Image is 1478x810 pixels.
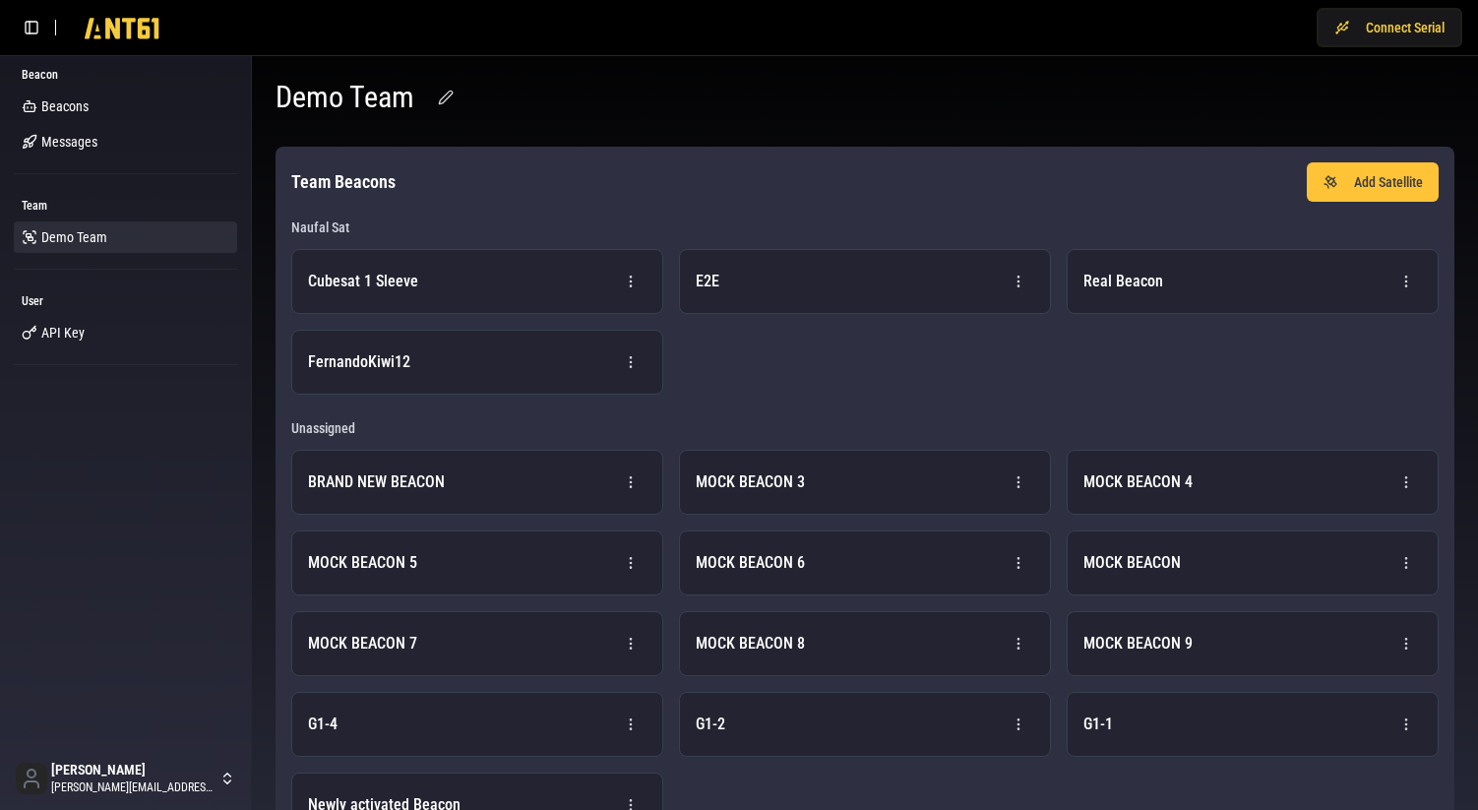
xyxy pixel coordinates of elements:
div: Beacon [14,59,237,91]
button: Beacon actions [1003,628,1034,659]
button: Beacon actions [1390,628,1422,659]
div: MOCK BEACON 8 [696,632,805,655]
span: [PERSON_NAME][EMAIL_ADDRESS][DOMAIN_NAME] [51,779,216,795]
a: Demo Team [14,221,237,253]
span: Beacons [41,96,89,116]
div: MOCK BEACON [1083,551,1181,575]
button: Connect Serial [1317,8,1462,47]
div: BRAND NEW BEACON [308,470,445,494]
button: Beacon actions [1003,467,1034,498]
div: MOCK BEACON 5 [308,551,417,575]
div: MOCK BEACON 7 [308,632,417,655]
button: Beacon actions [615,266,647,297]
div: G1-2 [696,713,725,736]
div: Team [14,190,237,221]
span: [PERSON_NAME] [51,762,216,779]
div: MOCK BEACON 9 [1083,632,1193,655]
div: MOCK BEACON 6 [696,551,805,575]
button: Beacon actions [1003,709,1034,740]
div: FernandoKiwi12 [308,350,410,374]
button: Beacon actions [615,346,647,378]
button: Beacon actions [1390,266,1422,297]
button: [PERSON_NAME][PERSON_NAME][EMAIL_ADDRESS][DOMAIN_NAME] [8,755,243,802]
span: Messages [41,132,97,152]
div: MOCK BEACON 4 [1083,470,1193,494]
button: Beacon actions [1390,467,1422,498]
h4: Unassigned [291,418,1439,438]
div: Cubesat 1 Sleeve [308,270,418,293]
a: Beacons [14,91,237,122]
div: G1-1 [1083,713,1113,736]
button: Beacon actions [615,467,647,498]
button: Beacon actions [1390,709,1422,740]
div: User [14,285,237,317]
a: Messages [14,126,237,157]
div: Real Beacon [1083,270,1163,293]
button: Add Satellite [1307,162,1439,202]
button: Beacon actions [615,628,647,659]
button: Beacon actions [1003,266,1034,297]
button: Beacon actions [615,709,647,740]
h3: Team Beacons [291,168,396,196]
span: Demo Team [41,227,107,247]
div: G1-4 [308,713,338,736]
button: Beacon actions [1390,547,1422,579]
div: MOCK BEACON 3 [696,470,805,494]
button: Beacon actions [1003,547,1034,579]
div: E2E [696,270,719,293]
button: Beacon actions [615,547,647,579]
h1: Demo Team [276,80,414,115]
a: API Key [14,317,237,348]
span: API Key [41,323,85,343]
h4: Naufal Sat [291,218,1439,237]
